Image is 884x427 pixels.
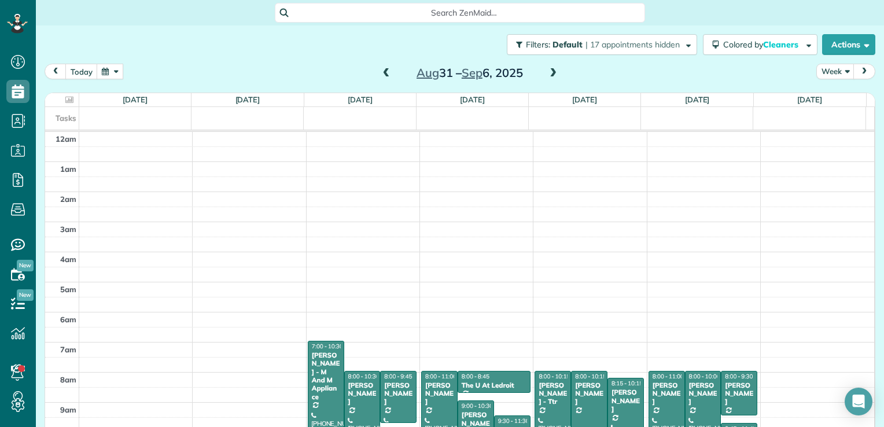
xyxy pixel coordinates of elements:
span: 9:30 - 11:30 [498,417,529,425]
button: prev [45,64,67,79]
span: | 17 appointments hidden [585,39,680,50]
a: [DATE] [348,95,373,104]
a: [DATE] [235,95,260,104]
div: [PERSON_NAME] [425,381,454,406]
span: 9:00 - 10:30 [462,402,493,410]
span: 8am [60,375,76,384]
button: today [65,64,98,79]
div: [PERSON_NAME] [652,381,682,406]
span: 6am [60,315,76,324]
button: Actions [822,34,875,55]
span: 8:00 - 9:30 [725,373,753,380]
span: 5am [60,285,76,294]
span: 9am [60,405,76,414]
span: Aug [417,65,439,80]
span: Tasks [56,113,76,123]
a: [DATE] [460,95,485,104]
span: 8:00 - 11:00 [425,373,456,380]
div: [PERSON_NAME] [688,381,718,406]
span: 8:00 - 10:30 [348,373,380,380]
a: [DATE] [123,95,148,104]
span: 8:00 - 10:00 [689,373,720,380]
span: 8:00 - 9:45 [384,373,412,380]
div: [PERSON_NAME] [348,381,377,406]
span: Colored by [723,39,802,50]
button: next [853,64,875,79]
span: Sep [462,65,482,80]
div: [PERSON_NAME] - M And M Appliance [311,351,341,401]
span: New [17,260,34,271]
span: Cleaners [763,39,800,50]
a: Filters: Default | 17 appointments hidden [501,34,697,55]
span: 3am [60,224,76,234]
a: [DATE] [685,95,710,104]
span: 12am [56,134,76,143]
span: Default [552,39,583,50]
div: [PERSON_NAME] - Ttr [538,381,568,406]
span: 4am [60,255,76,264]
span: 8:00 - 10:15 [575,373,606,380]
div: [PERSON_NAME] [611,388,640,413]
a: [DATE] [572,95,597,104]
span: 2am [60,194,76,204]
a: [DATE] [797,95,822,104]
div: [PERSON_NAME] [724,381,754,406]
span: 1am [60,164,76,174]
span: 8:15 - 10:15 [612,380,643,387]
span: 8:00 - 11:00 [653,373,684,380]
button: Week [816,64,854,79]
button: Filters: Default | 17 appointments hidden [507,34,697,55]
div: Open Intercom Messenger [845,388,872,415]
span: Filters: [526,39,550,50]
span: 7:00 - 10:30 [312,343,343,350]
span: 8:00 - 8:45 [462,373,489,380]
div: [PERSON_NAME] [384,381,413,406]
div: [PERSON_NAME] [574,381,604,406]
span: New [17,289,34,301]
div: The U At Ledroit [461,381,527,389]
span: 8:00 - 10:15 [539,373,570,380]
h2: 31 – 6, 2025 [397,67,542,79]
span: 7am [60,345,76,354]
button: Colored byCleaners [703,34,817,55]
